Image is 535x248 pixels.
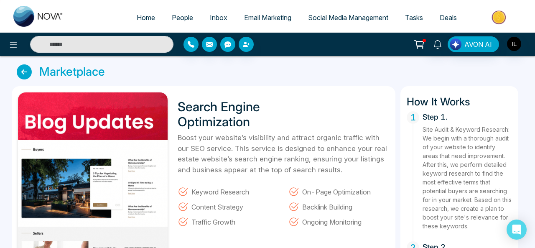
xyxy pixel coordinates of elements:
span: Backlink Building [302,201,352,212]
a: Home [128,10,163,26]
h3: Marketplace [39,65,105,79]
span: 1 [407,111,419,124]
img: Nova CRM Logo [13,6,64,27]
a: Tasks [397,10,431,26]
p: Site Audit & Keyword Research: We begin with a thorough audit of your website to identify areas t... [423,125,512,230]
span: Deals [440,13,457,22]
span: AVON AI [464,39,492,49]
h5: Step 1. [423,111,512,122]
img: User Avatar [507,37,521,51]
a: People [163,10,201,26]
span: Email Marketing [244,13,291,22]
button: AVON AI [448,36,499,52]
a: Deals [431,10,465,26]
a: Inbox [201,10,236,26]
div: Open Intercom Messenger [507,220,527,240]
p: Boost your website’s visibility and attract organic traffic with our SEO service. This service is... [178,133,389,175]
span: Ongoing Monitoring [302,216,362,227]
img: Market-place.gif [469,8,530,27]
span: Keyword Research [191,186,249,197]
a: Social Media Management [300,10,397,26]
span: Traffic Growth [191,216,235,227]
a: Email Marketing [236,10,300,26]
span: Social Media Management [308,13,388,22]
h1: Search Engine Optimization [178,99,282,129]
span: Tasks [405,13,423,22]
img: Lead Flow [450,38,461,50]
span: Content Strategy [191,201,243,212]
span: On-Page Optimization [302,186,371,197]
span: Home [137,13,155,22]
span: Inbox [210,13,227,22]
h3: How It Works [407,92,512,108]
span: People [172,13,193,22]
